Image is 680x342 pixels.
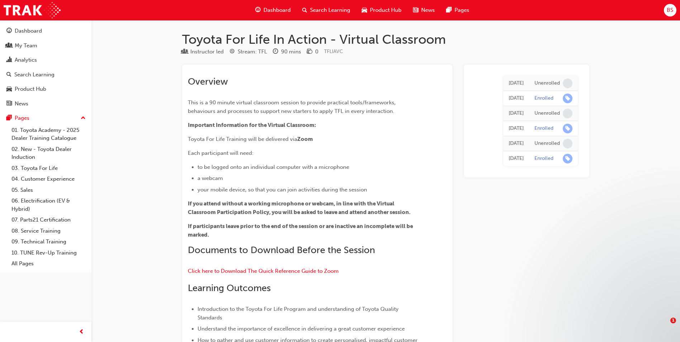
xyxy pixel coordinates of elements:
div: Thu Feb 27 2025 09:21:15 GMT+1100 (Australian Eastern Daylight Time) [509,155,524,163]
span: up-icon [81,114,86,123]
span: Documents to Download Before the Session [188,244,375,256]
iframe: Intercom live chat [656,318,673,335]
span: learningRecordVerb_NONE-icon [563,139,572,148]
a: Analytics [3,53,89,67]
span: Toyota For Life Training will be delivered via [188,136,297,142]
div: Unenrolled [534,80,560,87]
span: your mobile device, so that you can join activities during the session [198,186,367,193]
a: Search Learning [3,68,89,81]
span: chart-icon [6,57,12,63]
span: learningRecordVerb_ENROLL-icon [563,124,572,133]
a: 08. Service Training [9,225,89,237]
a: News [3,97,89,110]
div: Stream: TFL [238,48,267,56]
a: 06. Electrification (EV & Hybrid) [9,195,89,214]
div: Thu Apr 24 2025 09:09:59 GMT+1000 (Australian Eastern Standard Time) [509,124,524,133]
div: Duration [273,47,301,56]
div: Product Hub [15,85,46,93]
span: car-icon [362,6,367,15]
div: Search Learning [14,71,54,79]
span: learningRecordVerb_ENROLL-icon [563,94,572,103]
span: to be logged onto an individual computer with a microphone [198,164,349,170]
div: Dashboard [15,27,42,35]
a: search-iconSearch Learning [296,3,356,18]
span: Introduction to the Toyota For Life Program and understanding of Toyota Quality Standards [198,306,400,321]
span: news-icon [413,6,418,15]
a: news-iconNews [407,3,441,18]
a: 07. Parts21 Certification [9,214,89,225]
span: Zoom [297,136,313,142]
span: Dashboard [263,6,291,14]
a: My Team [3,39,89,52]
div: Thu Apr 24 2025 09:16:03 GMT+1000 (Australian Eastern Standard Time) [509,79,524,87]
button: BS [664,4,676,16]
span: If participants leave prior to the end of the session or are inactive an incomplete will be marked. [188,223,414,238]
a: 05. Sales [9,185,89,196]
div: Enrolled [534,95,553,102]
div: Enrolled [534,125,553,132]
button: Pages [3,111,89,125]
a: Click here to Download The Quick Reference Guide to Zoom [188,268,339,274]
a: 03. Toyota For Life [9,163,89,174]
span: search-icon [6,72,11,78]
span: learningResourceType_INSTRUCTOR_LED-icon [182,49,187,55]
span: Each participant will need: [188,150,253,156]
span: Understand the importance of excellence in delivering a great customer experience [198,326,405,332]
span: 1 [670,318,676,323]
a: All Pages [9,258,89,269]
a: 10. TUNE Rev-Up Training [9,247,89,258]
span: a webcam [198,175,223,181]
div: Price [307,47,318,56]
a: 01. Toyota Academy - 2025 Dealer Training Catalogue [9,125,89,144]
span: Pages [455,6,469,14]
span: people-icon [6,43,12,49]
span: Important Information for the Virtual Classroom: [188,122,316,128]
div: 90 mins [281,48,301,56]
span: money-icon [307,49,312,55]
a: Product Hub [3,82,89,96]
span: pages-icon [6,115,12,122]
a: Dashboard [3,24,89,38]
div: My Team [15,42,37,50]
span: learningRecordVerb_NONE-icon [563,79,572,88]
span: Product Hub [370,6,401,14]
span: This is a 90 minute virtual classroom session to provide practical tools/frameworks, behaviours a... [188,99,397,114]
span: news-icon [6,101,12,107]
span: News [421,6,435,14]
a: 09. Technical Training [9,236,89,247]
span: BS [667,6,673,14]
a: pages-iconPages [441,3,475,18]
span: prev-icon [79,328,84,337]
div: Unenrolled [534,140,560,147]
span: guage-icon [6,28,12,34]
span: clock-icon [273,49,278,55]
div: Thu Feb 27 2025 09:23:30 GMT+1100 (Australian Eastern Daylight Time) [509,139,524,148]
span: Learning Outcomes [188,282,271,294]
span: car-icon [6,86,12,92]
img: Trak [4,2,61,18]
span: guage-icon [255,6,261,15]
div: Stream [229,47,267,56]
a: guage-iconDashboard [249,3,296,18]
span: Learning resource code [324,48,343,54]
div: Enrolled [534,155,553,162]
div: 0 [315,48,318,56]
span: search-icon [302,6,307,15]
span: target-icon [229,49,235,55]
span: learningRecordVerb_NONE-icon [563,109,572,118]
span: Overview [188,76,228,87]
span: Search Learning [310,6,350,14]
span: learningRecordVerb_ENROLL-icon [563,154,572,163]
div: Unenrolled [534,110,560,117]
div: Type [182,47,224,56]
a: 04. Customer Experience [9,174,89,185]
a: car-iconProduct Hub [356,3,407,18]
button: DashboardMy TeamAnalyticsSearch LearningProduct HubNews [3,23,89,111]
span: pages-icon [446,6,452,15]
div: Thu Apr 24 2025 09:10:24 GMT+1000 (Australian Eastern Standard Time) [509,109,524,118]
div: News [15,100,28,108]
div: Analytics [15,56,37,64]
div: Instructor led [190,48,224,56]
